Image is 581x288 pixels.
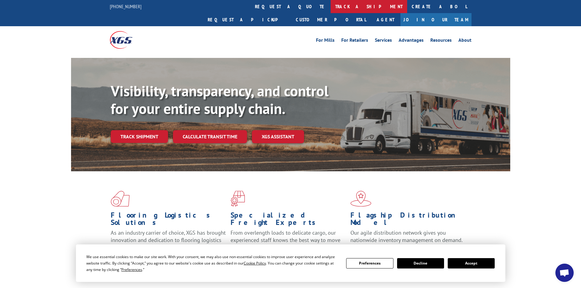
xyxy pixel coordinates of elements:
[291,13,371,26] a: Customer Portal
[111,229,226,251] span: As an industry carrier of choice, XGS has brought innovation and dedication to flooring logistics...
[86,254,339,273] div: We use essential cookies to make our site work. With your consent, we may also use non-essential ...
[76,244,505,282] div: Cookie Consent Prompt
[111,212,226,229] h1: Flooring Logistics Solutions
[430,38,452,44] a: Resources
[350,229,463,244] span: Our agile distribution network gives you nationwide inventory management on demand.
[173,130,247,143] a: Calculate transit time
[111,191,130,207] img: xgs-icon-total-supply-chain-intelligence-red
[555,264,574,282] div: Open chat
[400,13,472,26] a: Join Our Team
[252,130,304,143] a: XGS ASSISTANT
[341,38,368,44] a: For Retailers
[350,191,371,207] img: xgs-icon-flagship-distribution-model-red
[375,38,392,44] a: Services
[244,261,266,266] span: Cookie Policy
[111,81,328,118] b: Visibility, transparency, and control for your entire supply chain.
[316,38,335,44] a: For Mills
[231,212,346,229] h1: Specialized Freight Experts
[111,130,168,143] a: Track shipment
[399,38,424,44] a: Advantages
[397,258,444,268] button: Decline
[458,38,472,44] a: About
[346,258,393,268] button: Preferences
[121,267,142,272] span: Preferences
[350,212,466,229] h1: Flagship Distribution Model
[203,13,291,26] a: Request a pickup
[231,191,245,207] img: xgs-icon-focused-on-flooring-red
[231,229,346,256] p: From overlength loads to delicate cargo, our experienced staff knows the best way to move your fr...
[110,3,142,9] a: [PHONE_NUMBER]
[448,258,495,268] button: Accept
[371,13,400,26] a: Agent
